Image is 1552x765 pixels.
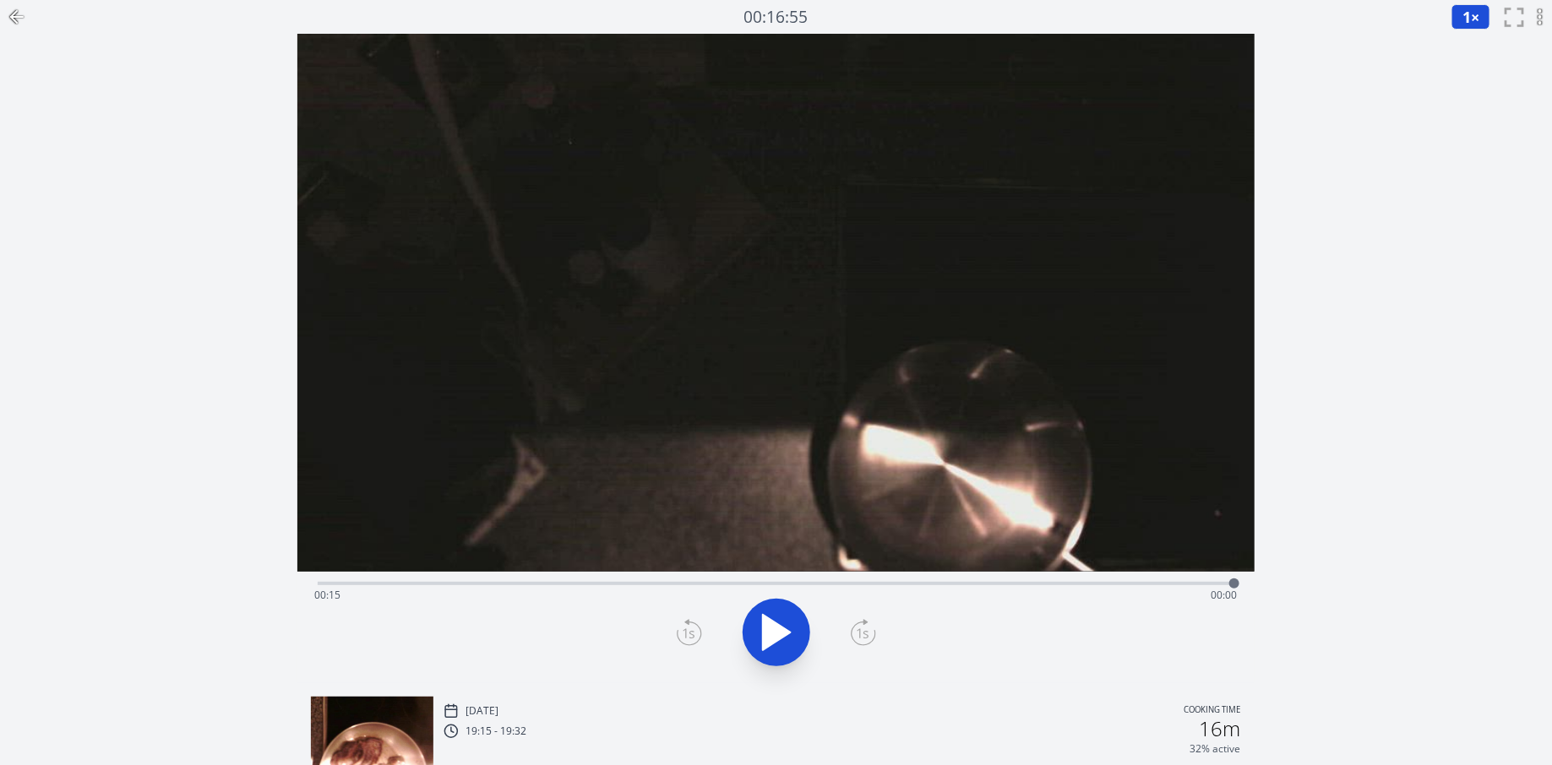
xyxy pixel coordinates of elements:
[1184,703,1241,719] p: Cooking time
[314,588,340,602] span: 00:15
[466,724,526,738] p: 19:15 - 19:32
[1212,588,1238,602] span: 00:00
[1190,742,1241,756] p: 32% active
[744,5,809,30] a: 00:16:55
[1200,719,1241,739] h2: 16m
[1462,7,1471,27] span: 1
[466,704,498,718] p: [DATE]
[1451,4,1490,30] button: 1×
